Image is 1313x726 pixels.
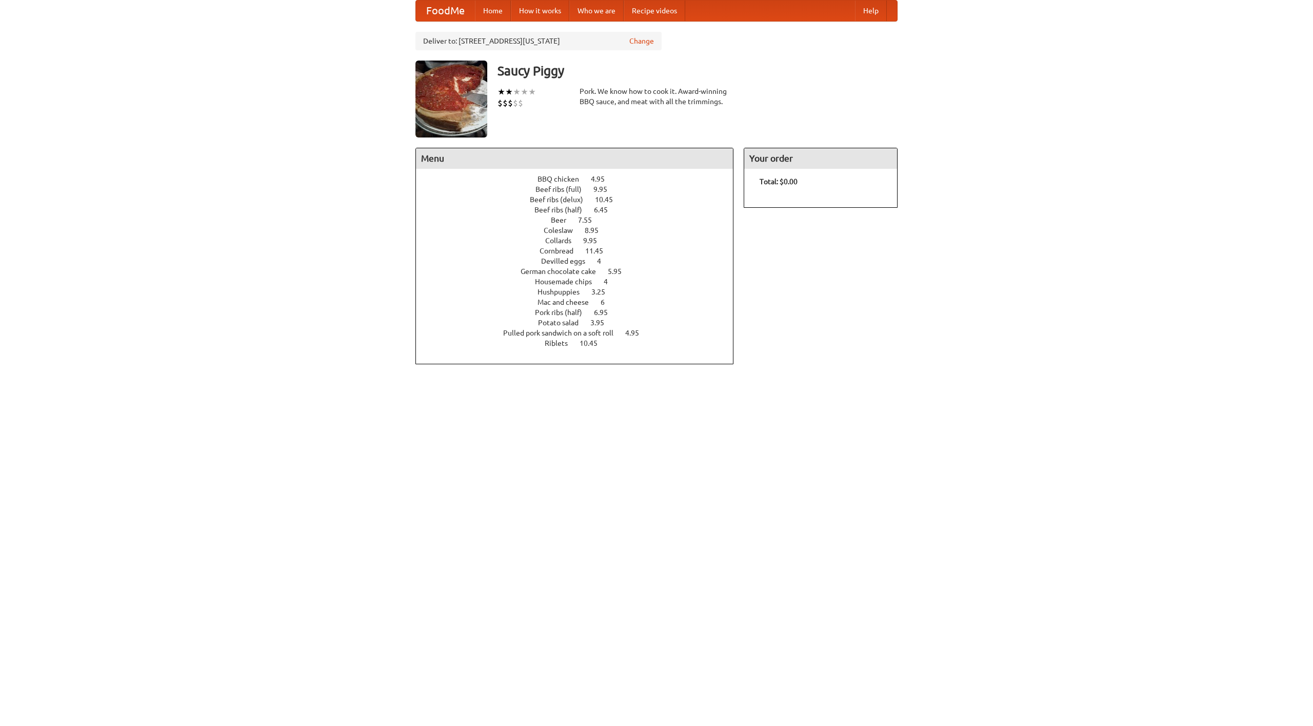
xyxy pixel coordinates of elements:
div: Deliver to: [STREET_ADDRESS][US_STATE] [415,32,662,50]
span: 8.95 [585,226,609,234]
span: German chocolate cake [521,267,606,276]
span: Beer [551,216,576,224]
span: 6.95 [594,308,618,317]
li: ★ [528,86,536,97]
span: Riblets [545,339,578,347]
span: Coleslaw [544,226,583,234]
li: ★ [513,86,521,97]
a: Housemade chips 4 [535,278,627,286]
span: 4 [604,278,618,286]
a: Beef ribs (delux) 10.45 [530,195,632,204]
a: Home [475,1,511,21]
span: Hushpuppies [538,288,590,296]
span: 10.45 [595,195,623,204]
span: Potato salad [538,319,589,327]
li: ★ [521,86,528,97]
span: 11.45 [585,247,613,255]
a: FoodMe [416,1,475,21]
li: ★ [505,86,513,97]
span: 9.95 [593,185,618,193]
span: 3.25 [591,288,615,296]
li: ★ [498,86,505,97]
span: Mac and cheese [538,298,599,306]
b: Total: $0.00 [760,178,798,186]
a: Devilled eggs 4 [541,257,620,265]
a: Help [855,1,887,21]
h4: Menu [416,148,733,169]
h4: Your order [744,148,897,169]
span: Devilled eggs [541,257,595,265]
a: Recipe videos [624,1,685,21]
a: Change [629,36,654,46]
span: 7.55 [578,216,602,224]
a: BBQ chicken 4.95 [538,175,624,183]
span: Beef ribs (delux) [530,195,593,204]
span: 4 [597,257,611,265]
a: Pulled pork sandwich on a soft roll 4.95 [503,329,658,337]
a: Coleslaw 8.95 [544,226,618,234]
span: 4.95 [625,329,649,337]
li: $ [513,97,518,109]
a: Hushpuppies 3.25 [538,288,624,296]
a: Mac and cheese 6 [538,298,624,306]
span: 4.95 [591,175,615,183]
span: Beef ribs (half) [534,206,592,214]
span: 3.95 [590,319,614,327]
a: Beer 7.55 [551,216,611,224]
a: How it works [511,1,569,21]
li: $ [498,97,503,109]
li: $ [518,97,523,109]
span: 6.45 [594,206,618,214]
a: Beef ribs (half) 6.45 [534,206,627,214]
span: BBQ chicken [538,175,589,183]
span: 6 [601,298,615,306]
span: Housemade chips [535,278,602,286]
span: Cornbread [540,247,584,255]
span: Pork ribs (half) [535,308,592,317]
span: 5.95 [608,267,632,276]
span: Collards [545,237,582,245]
a: Riblets 10.45 [545,339,616,347]
a: Collards 9.95 [545,237,616,245]
a: Pork ribs (half) 6.95 [535,308,627,317]
div: Pork. We know how to cook it. Award-winning BBQ sauce, and meat with all the trimmings. [580,86,733,107]
a: Who we are [569,1,624,21]
span: 9.95 [583,237,607,245]
span: Pulled pork sandwich on a soft roll [503,329,624,337]
a: German chocolate cake 5.95 [521,267,641,276]
a: Potato salad 3.95 [538,319,623,327]
h3: Saucy Piggy [498,61,898,81]
a: Beef ribs (full) 9.95 [535,185,626,193]
li: $ [508,97,513,109]
li: $ [503,97,508,109]
img: angular.jpg [415,61,487,138]
span: 10.45 [580,339,608,347]
span: Beef ribs (full) [535,185,592,193]
a: Cornbread 11.45 [540,247,622,255]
